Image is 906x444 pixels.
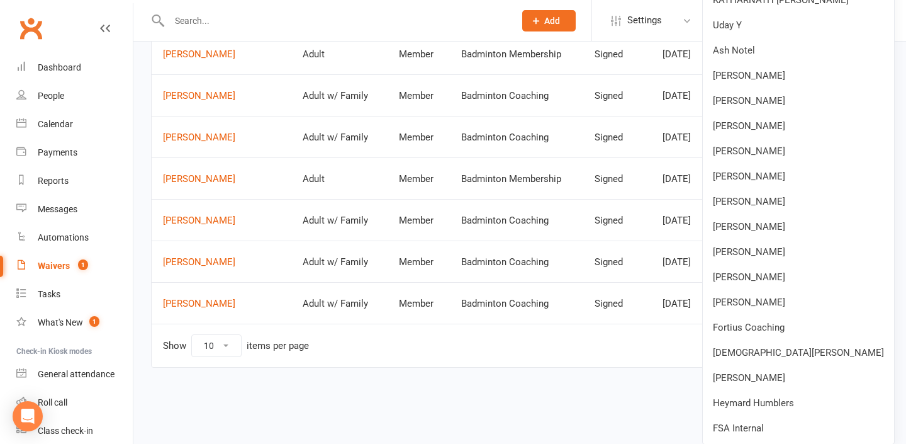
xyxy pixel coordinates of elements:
[38,397,67,407] div: Roll call
[291,157,388,199] td: Adult
[38,119,73,129] div: Calendar
[461,49,572,60] div: Badminton Membership
[583,157,651,199] td: Signed
[663,215,691,226] span: [DATE]
[461,215,572,226] div: Badminton Coaching
[38,232,89,242] div: Automations
[38,62,81,72] div: Dashboard
[461,132,572,143] div: Badminton Coaching
[703,315,894,340] a: Fortius Coaching
[163,174,280,185] a: [PERSON_NAME]
[165,12,506,30] input: Search...
[291,116,388,157] td: Adult w/ Family
[703,290,894,315] a: [PERSON_NAME]
[16,139,133,167] a: Payments
[16,360,133,389] a: General attendance kiosk mode
[544,16,560,26] span: Add
[388,74,450,116] td: Member
[163,49,280,60] a: [PERSON_NAME]
[163,91,280,101] a: [PERSON_NAME]
[247,341,309,351] div: items per page
[583,282,651,324] td: Signed
[663,298,691,309] span: [DATE]
[703,416,894,441] a: FSA Internal
[16,280,133,309] a: Tasks
[16,195,133,224] a: Messages
[163,215,280,226] a: [PERSON_NAME]
[663,256,691,268] span: [DATE]
[461,299,572,309] div: Badminton Coaching
[703,38,894,63] a: Ash Notel
[461,174,572,185] div: Badminton Membership
[163,132,280,143] a: [PERSON_NAME]
[703,164,894,189] a: [PERSON_NAME]
[163,299,280,309] a: [PERSON_NAME]
[163,334,309,357] div: Show
[38,261,70,271] div: Waivers
[388,241,450,282] td: Member
[703,88,894,113] a: [PERSON_NAME]
[388,116,450,157] td: Member
[703,214,894,239] a: [PERSON_NAME]
[38,369,115,379] div: General attendance
[703,189,894,214] a: [PERSON_NAME]
[388,282,450,324] td: Member
[16,54,133,82] a: Dashboard
[16,389,133,417] a: Roll call
[461,91,572,101] div: Badminton Coaching
[583,241,651,282] td: Signed
[583,33,651,74] td: Signed
[15,13,47,44] a: Clubworx
[13,401,43,431] div: Open Intercom Messenger
[38,289,60,299] div: Tasks
[89,316,99,327] span: 1
[163,257,280,268] a: [PERSON_NAME]
[16,309,133,337] a: What's New1
[703,365,894,390] a: [PERSON_NAME]
[16,252,133,280] a: Waivers 1
[663,48,691,60] span: [DATE]
[703,13,894,38] a: Uday Y
[703,239,894,265] a: [PERSON_NAME]
[38,91,64,101] div: People
[522,10,576,31] button: Add
[663,90,691,101] span: [DATE]
[38,317,83,327] div: What's New
[627,6,662,35] span: Settings
[703,63,894,88] a: [PERSON_NAME]
[291,199,388,241] td: Adult w/ Family
[38,147,77,157] div: Payments
[16,224,133,252] a: Automations
[38,176,69,186] div: Reports
[78,259,88,270] span: 1
[38,426,93,436] div: Class check-in
[291,241,388,282] td: Adult w/ Family
[16,167,133,195] a: Reports
[291,74,388,116] td: Adult w/ Family
[663,132,691,143] span: [DATE]
[461,257,572,268] div: Badminton Coaching
[703,390,894,416] a: Heymard Humblers
[583,116,651,157] td: Signed
[38,204,77,214] div: Messages
[291,282,388,324] td: Adult w/ Family
[388,33,450,74] td: Member
[388,157,450,199] td: Member
[703,139,894,164] a: [PERSON_NAME]
[16,82,133,110] a: People
[703,113,894,139] a: [PERSON_NAME]
[583,74,651,116] td: Signed
[388,199,450,241] td: Member
[663,173,691,185] span: [DATE]
[703,265,894,290] a: [PERSON_NAME]
[583,199,651,241] td: Signed
[703,340,894,365] a: [DEMOGRAPHIC_DATA][PERSON_NAME]
[16,110,133,139] a: Calendar
[291,33,388,74] td: Adult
